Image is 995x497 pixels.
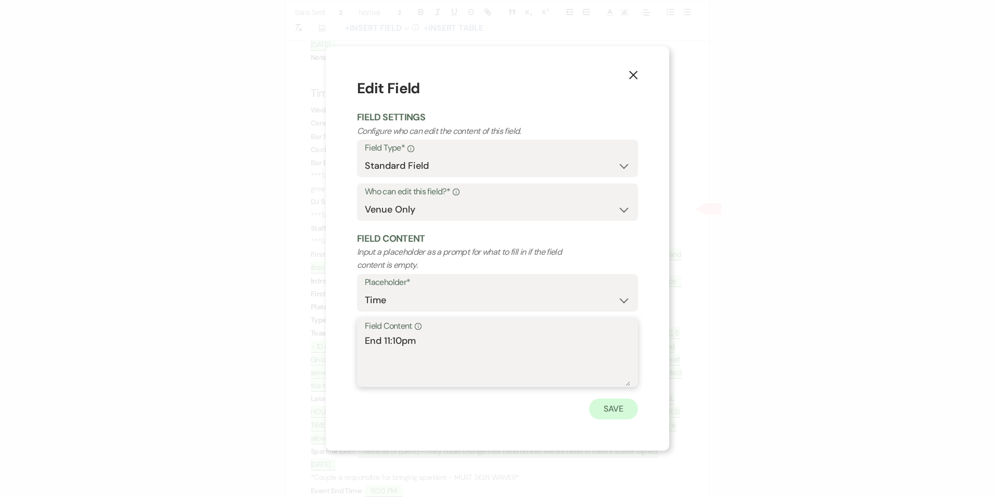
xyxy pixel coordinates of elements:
[365,319,630,334] label: Field Content
[589,399,638,419] button: Save
[365,275,630,290] label: Placeholder*
[357,125,582,138] p: Configure who can edit the content of this field.
[365,184,630,200] label: Who can edit this field?*
[357,232,638,245] h2: Field Content
[357,78,638,100] h1: Edit Field
[365,141,630,156] label: Field Type*
[357,245,582,272] p: Input a placeholder as a prompt for what to fill in if the field content is empty.
[357,111,638,124] h2: Field Settings
[365,334,630,386] textarea: End 11:10pm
